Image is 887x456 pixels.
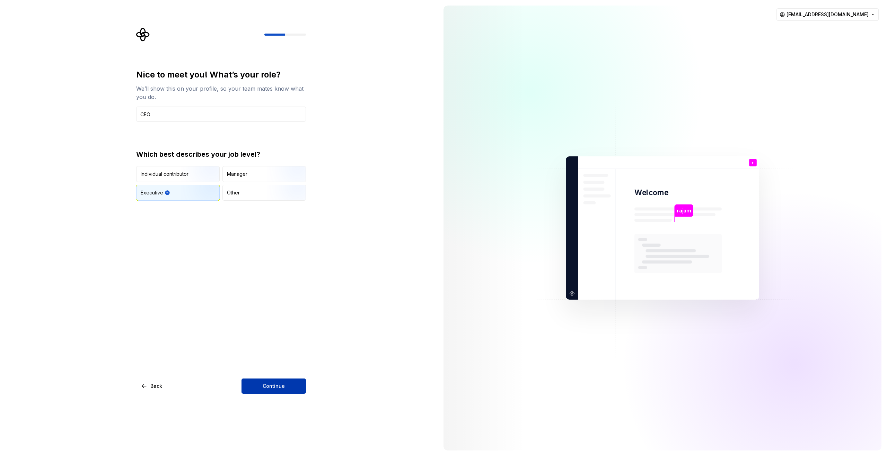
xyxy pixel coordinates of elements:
[136,84,306,101] div: We’ll show this on your profile, so your team mates know what you do.
[634,188,668,198] p: Welcome
[752,161,754,165] p: r
[787,11,869,18] span: [EMAIL_ADDRESS][DOMAIN_NAME]
[227,171,247,177] div: Manager
[141,189,163,196] div: Executive
[136,28,150,42] svg: Supernova Logo
[776,8,879,21] button: [EMAIL_ADDRESS][DOMAIN_NAME]
[150,383,162,390] span: Back
[136,107,306,122] input: Job title
[136,69,306,80] div: Nice to meet you! What’s your role?
[227,189,240,196] div: Other
[136,379,168,394] button: Back
[141,171,188,177] div: Individual contributor
[136,149,306,159] div: Which best describes your job level?
[241,379,306,394] button: Continue
[263,383,285,390] span: Continue
[677,207,691,215] p: rajam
